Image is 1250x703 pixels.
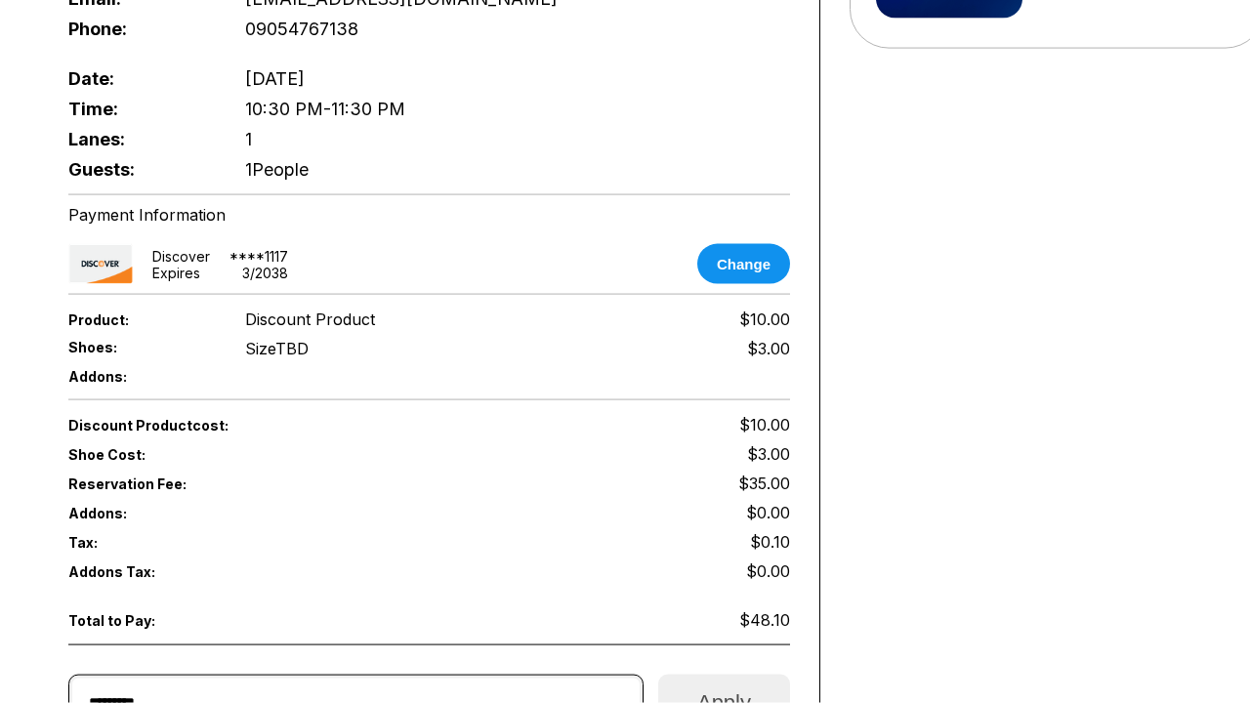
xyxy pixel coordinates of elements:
[68,534,213,551] span: Tax:
[68,476,430,492] span: Reservation Fee:
[68,129,213,149] span: Lanes:
[746,503,790,522] span: $0.00
[747,444,790,464] span: $3.00
[68,99,213,119] span: Time:
[245,129,252,149] span: 1
[68,505,213,521] span: Addons:
[245,159,309,180] span: 1 People
[739,415,790,434] span: $10.00
[746,561,790,581] span: $0.00
[242,265,288,281] div: 3 / 2038
[245,310,375,329] span: Discount Product
[68,311,213,328] span: Product:
[747,339,790,358] div: $3.00
[68,339,213,355] span: Shoes:
[68,244,133,284] img: card
[245,339,309,358] div: Size TBD
[68,563,213,580] span: Addons Tax:
[739,310,790,329] span: $10.00
[152,265,200,281] div: Expires
[68,612,213,629] span: Total to Pay:
[152,248,210,265] div: discover
[245,19,358,39] span: 09054767138
[68,68,213,89] span: Date:
[738,474,790,493] span: $35.00
[750,532,790,552] span: $0.10
[68,159,213,180] span: Guests:
[68,205,790,225] div: Payment Information
[697,244,790,284] button: Change
[68,446,213,463] span: Shoe Cost:
[68,368,213,385] span: Addons:
[68,19,213,39] span: Phone:
[739,610,790,630] span: $48.10
[68,417,430,434] span: Discount Product cost:
[245,68,305,89] span: [DATE]
[245,99,405,119] span: 10:30 PM - 11:30 PM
